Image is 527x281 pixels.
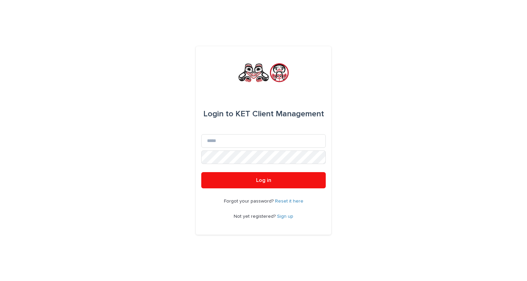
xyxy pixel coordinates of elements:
a: Sign up [277,214,293,219]
span: Forgot your password? [224,199,275,204]
span: Login to [203,110,233,118]
span: Log in [256,178,271,183]
img: rNyI97lYS1uoOg9yXW8k [237,63,290,83]
button: Log in [201,172,326,188]
a: Reset it here [275,199,303,204]
span: Not yet registered? [234,214,277,219]
div: KET Client Management [203,104,324,123]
